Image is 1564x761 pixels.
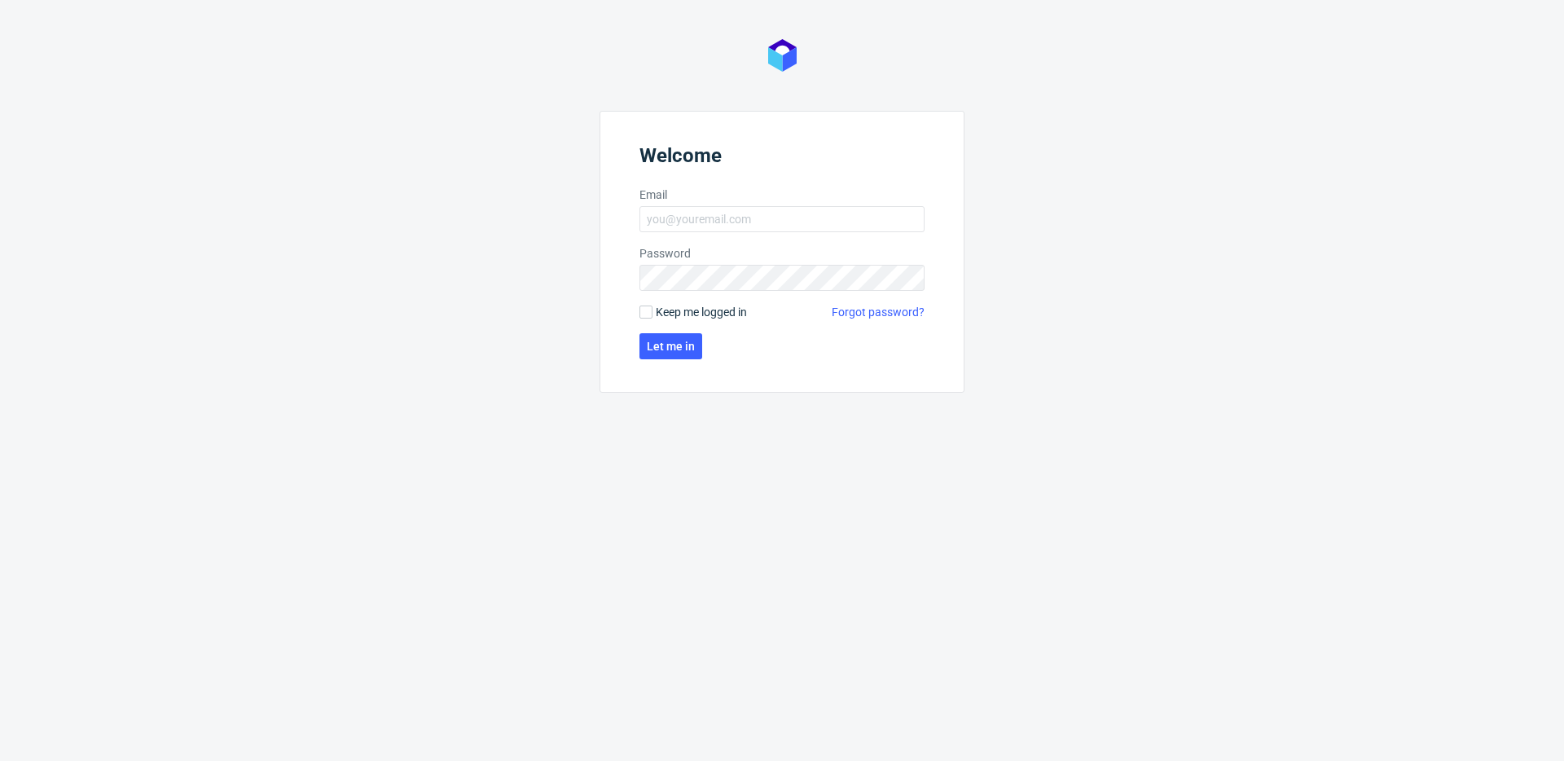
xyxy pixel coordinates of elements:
header: Welcome [639,144,925,174]
input: you@youremail.com [639,206,925,232]
button: Let me in [639,333,702,359]
label: Password [639,245,925,262]
label: Email [639,187,925,203]
a: Forgot password? [832,304,925,320]
span: Keep me logged in [656,304,747,320]
span: Let me in [647,341,695,352]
